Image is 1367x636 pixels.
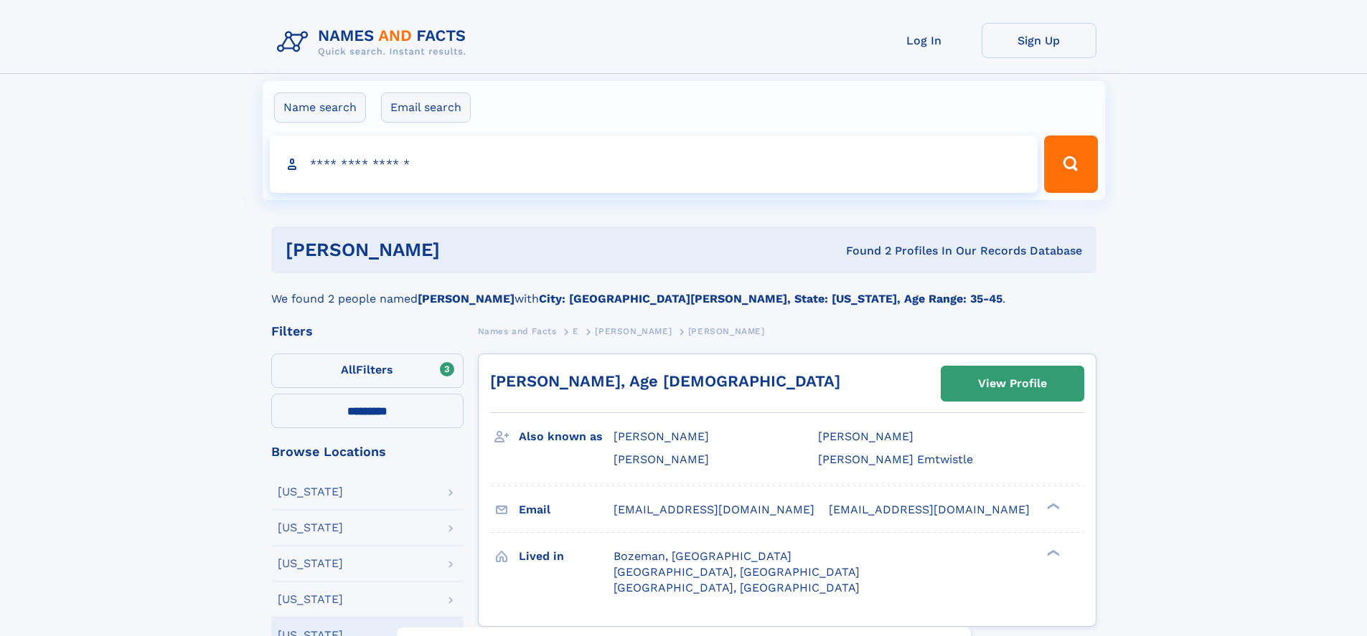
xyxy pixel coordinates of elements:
div: Filters [271,325,464,338]
h3: Email [519,498,614,522]
a: Sign Up [982,23,1096,58]
div: [US_STATE] [278,522,343,533]
div: [US_STATE] [278,558,343,569]
span: [PERSON_NAME] [818,429,913,443]
span: [PERSON_NAME] [595,326,672,336]
label: Filters [271,353,464,388]
div: [US_STATE] [278,486,343,498]
span: [EMAIL_ADDRESS][DOMAIN_NAME] [829,503,1030,516]
span: All [341,363,356,376]
span: E [573,326,579,336]
span: Bozeman, [GEOGRAPHIC_DATA] [614,549,791,563]
label: Name search [274,92,366,123]
div: View Profile [978,367,1047,400]
div: ❯ [1043,501,1061,511]
span: [GEOGRAPHIC_DATA], [GEOGRAPHIC_DATA] [614,565,860,579]
a: [PERSON_NAME], Age [DEMOGRAPHIC_DATA] [490,372,840,390]
h1: [PERSON_NAME] [286,241,643,259]
span: [PERSON_NAME] [614,452,709,466]
h3: Lived in [519,544,614,569]
b: [PERSON_NAME] [418,292,515,305]
span: [EMAIL_ADDRESS][DOMAIN_NAME] [614,503,814,516]
a: E [573,322,579,340]
h3: Also known as [519,424,614,449]
a: View Profile [941,366,1084,401]
b: City: [GEOGRAPHIC_DATA][PERSON_NAME], State: [US_STATE], Age Range: 35-45 [539,292,1002,305]
span: [PERSON_NAME] [614,429,709,443]
button: Search Button [1044,136,1097,193]
span: [GEOGRAPHIC_DATA], [GEOGRAPHIC_DATA] [614,581,860,594]
input: search input [270,136,1038,193]
div: We found 2 people named with . [271,273,1096,308]
a: Log In [867,23,982,58]
div: ❯ [1043,548,1061,557]
label: Email search [381,92,471,123]
div: Browse Locations [271,445,464,458]
div: [US_STATE] [278,594,343,605]
a: Names and Facts [478,322,557,340]
div: Found 2 Profiles In Our Records Database [643,243,1082,259]
span: [PERSON_NAME] Emtwistle [818,452,973,466]
a: [PERSON_NAME] [595,322,672,340]
img: Logo Names and Facts [271,23,478,62]
span: [PERSON_NAME] [688,326,765,336]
